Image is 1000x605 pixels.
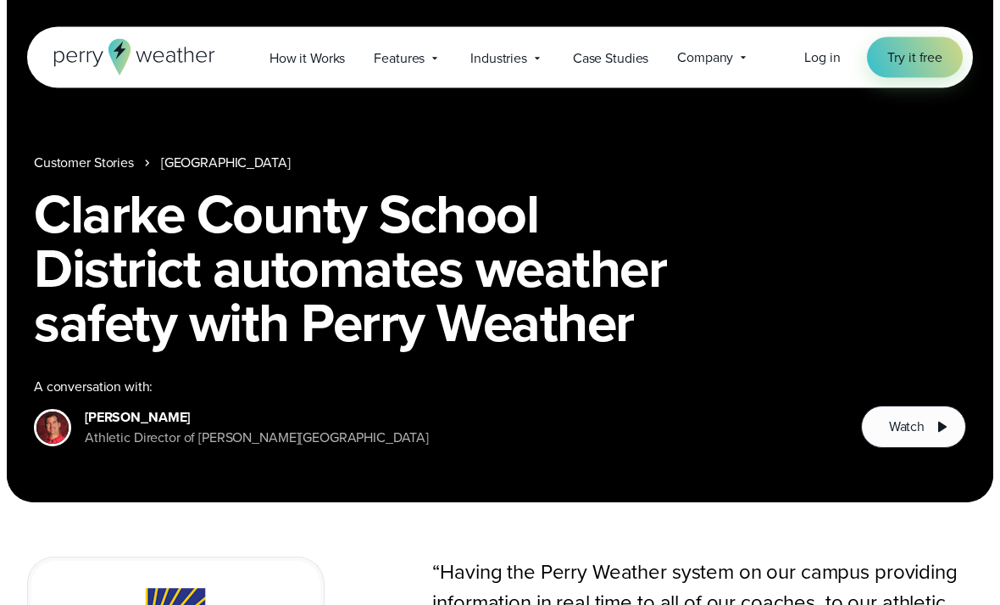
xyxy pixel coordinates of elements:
a: [GEOGRAPHIC_DATA] [161,154,291,174]
nav: Breadcrumb [34,154,966,174]
span: Watch [889,417,925,438]
a: Case Studies [558,41,663,76]
span: Company [677,48,733,68]
div: [PERSON_NAME] [85,408,429,429]
span: Case Studies [573,48,648,69]
span: How it Works [269,48,345,69]
span: Log in [804,48,840,67]
button: Watch [861,406,966,449]
span: Features [374,48,425,69]
span: Try it free [887,48,942,68]
a: How it Works [255,41,359,76]
h1: Clarke County School District automates weather safety with Perry Weather [34,188,966,350]
span: Industries [470,48,527,69]
div: Athletic Director of [PERSON_NAME][GEOGRAPHIC_DATA] [85,429,429,449]
a: Try it free [867,37,963,78]
div: A conversation with: [34,378,834,398]
img: John Ward, Clarke County School District Headshot [36,412,69,445]
a: Log in [804,48,840,68]
a: Customer Stories [34,154,134,174]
